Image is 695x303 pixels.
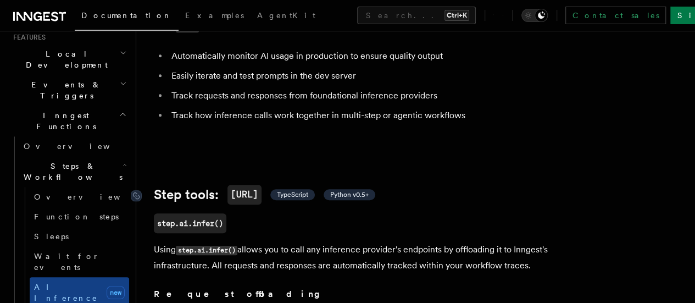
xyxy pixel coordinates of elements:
span: Steps & Workflows [19,161,123,183]
a: step.ai.infer() [154,213,226,233]
button: Local Development [9,44,129,75]
li: Track requests and responses from foundational inference providers [168,88,593,103]
span: Overview [34,192,147,201]
span: Wait for events [34,252,99,272]
code: [URL] [227,185,262,205]
span: Function steps [34,212,119,221]
code: step.ai.infer() [176,246,237,255]
code: [URL] [176,23,199,32]
span: AgentKit [257,11,315,20]
span: Inngest Functions [9,110,119,132]
span: Local Development [9,48,120,70]
a: AgentKit [251,3,322,30]
a: Overview [30,187,129,207]
span: Python v0.5+ [330,190,369,199]
span: new [107,286,125,299]
a: Overview [19,136,129,156]
strong: Request offloading [154,289,328,299]
a: Wait for events [30,246,129,277]
p: Using allows you to call any inference provider's endpoints by offloading it to Inngest's infrast... [154,242,593,273]
a: Examples [179,3,251,30]
a: Step tools:[URL] TypeScript Python v0.5+ [154,185,375,205]
a: Function steps [30,207,129,227]
span: Features [9,33,46,42]
li: Track how inference calls work together in multi-step or agentic workflows [168,108,593,123]
a: Contact sales [565,7,666,24]
a: Sleeps [30,227,129,246]
span: Examples [185,11,244,20]
a: Documentation [75,3,179,31]
span: Overview [24,142,137,151]
button: Toggle dark mode [521,9,548,22]
button: Steps & Workflows [19,156,129,187]
li: Automatically monitor AI usage in production to ensure quality output [168,48,593,64]
span: AI Inference [34,283,98,302]
span: TypeScript [277,190,308,199]
span: Documentation [81,11,172,20]
button: Search...Ctrl+K [357,7,476,24]
span: Events & Triggers [9,79,120,101]
span: Sleeps [34,232,69,241]
li: Easily iterate and test prompts in the dev server [168,68,593,84]
kbd: Ctrl+K [444,10,469,21]
button: Inngest Functions [9,106,129,136]
button: Events & Triggers [9,75,129,106]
